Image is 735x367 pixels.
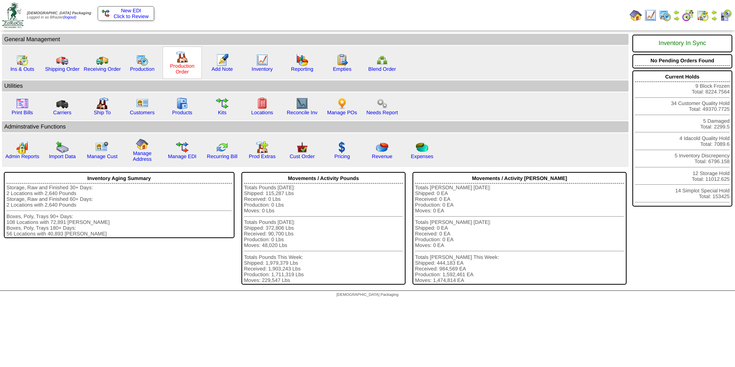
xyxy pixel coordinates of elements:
a: Shipping Order [45,66,80,72]
img: calendarinout.gif [16,54,28,66]
img: graph.gif [296,54,308,66]
a: Print Bills [12,110,33,115]
a: New EDI Click to Review [102,8,150,19]
img: line_graph.gif [256,54,268,66]
a: Admin Reports [5,153,39,159]
td: Utilities [2,80,629,92]
img: edi.gif [176,141,188,153]
a: Production Order [170,63,195,75]
a: Needs Report [366,110,398,115]
a: Manage EDI [168,153,196,159]
img: line_graph.gif [644,9,657,22]
div: Inventory Aging Summary [7,173,232,183]
a: Expenses [411,153,434,159]
div: No Pending Orders Found [635,56,730,66]
img: dollar.gif [336,141,348,153]
a: (logout) [63,15,76,20]
span: Logged in as Bfrazier [27,11,91,20]
a: Pricing [334,153,350,159]
div: Movements / Activity Pounds [244,173,403,183]
span: [DEMOGRAPHIC_DATA] Packaging [336,293,398,297]
img: truck.gif [56,54,68,66]
img: calendarprod.gif [136,54,148,66]
a: Manage Cust [87,153,117,159]
img: pie_chart.png [376,141,388,153]
img: calendarblend.gif [682,9,694,22]
div: Totals [PERSON_NAME] [DATE]: Shipped: 0 EA Received: 0 EA Production: 0 EA Moves: 0 EA Totals [PE... [415,185,624,283]
a: Recurring Bill [207,153,237,159]
img: network.png [376,54,388,66]
div: Storage, Raw and Finished 30+ Days: 2 Locations with 2,640 Pounds Storage, Raw and Finished 60+ D... [7,185,232,237]
img: line_graph2.gif [296,97,308,110]
img: workflow.gif [216,97,228,110]
img: locations.gif [256,97,268,110]
img: home.gif [630,9,642,22]
img: orders.gif [216,54,228,66]
img: workorder.gif [336,54,348,66]
a: Cust Order [289,153,314,159]
a: Blend Order [368,66,396,72]
img: invoice2.gif [16,97,28,110]
span: [DEMOGRAPHIC_DATA] Packaging [27,11,91,15]
a: Products [172,110,193,115]
a: Import Data [49,153,76,159]
a: Reconcile Inv [287,110,318,115]
a: Reporting [291,66,313,72]
img: factory.gif [176,51,188,63]
img: cust_order.png [296,141,308,153]
img: managecust.png [95,141,110,153]
img: arrowleft.gif [711,9,717,15]
img: po.png [336,97,348,110]
a: Inventory [252,66,273,72]
span: Click to Review [102,13,150,19]
img: workflow.png [376,97,388,110]
div: 9 Block Frozen Total: 8224.7564 34 Customer Quality Hold Total: 49370.7725 5 Damaged Total: 2299.... [632,70,732,207]
img: prodextras.gif [256,141,268,153]
div: Inventory In Sync [635,36,730,51]
img: customers.gif [136,97,148,110]
a: Ins & Outs [10,66,34,72]
a: Kits [218,110,226,115]
a: Receiving Order [84,66,121,72]
div: Totals Pounds [DATE]: Shipped: 115,287 Lbs Received: 0 Lbs Production: 0 Lbs Moves: 0 Lbs Totals ... [244,185,403,283]
img: calendarinout.gif [697,9,709,22]
a: Add Note [211,66,233,72]
a: Carriers [53,110,71,115]
img: calendarprod.gif [659,9,671,22]
a: Revenue [372,153,392,159]
img: arrowleft.gif [673,9,680,15]
img: truck2.gif [96,54,108,66]
a: Locations [251,110,273,115]
img: zoroco-logo-small.webp [2,2,23,28]
img: arrowright.gif [711,15,717,22]
img: factory2.gif [96,97,108,110]
img: ediSmall.gif [102,10,110,17]
span: New EDI [121,8,141,13]
img: import.gif [56,141,68,153]
a: Ship To [94,110,111,115]
div: Current Holds [635,72,730,82]
img: home.gif [136,138,148,150]
div: Movements / Activity [PERSON_NAME] [415,173,624,183]
a: Customers [130,110,155,115]
img: graph2.png [16,141,28,153]
a: Manage Address [133,150,152,162]
td: Adminstrative Functions [2,121,629,132]
img: arrowright.gif [673,15,680,22]
a: Empties [333,66,351,72]
img: truck3.gif [56,97,68,110]
a: Manage POs [327,110,357,115]
img: reconcile.gif [216,141,228,153]
img: pie_chart2.png [416,141,428,153]
img: calendarcustomer.gif [720,9,732,22]
img: cabinet.gif [176,97,188,110]
td: General Management [2,34,629,45]
a: Production [130,66,155,72]
a: Prod Extras [249,153,276,159]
